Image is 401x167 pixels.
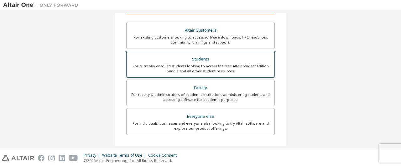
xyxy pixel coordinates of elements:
[84,158,180,163] p: © 2025 Altair Engineering, Inc. All Rights Reserved.
[130,35,271,45] div: For existing customers looking to access software downloads, HPC resources, community, trainings ...
[130,26,271,35] div: Altair Customers
[38,155,44,161] img: facebook.svg
[130,121,271,131] div: For individuals, businesses and everyone else looking to try Altair software and explore our prod...
[130,92,271,102] div: For faculty & administrators of academic institutions administering students and accessing softwa...
[126,144,275,154] div: Your Profile
[130,55,271,64] div: Students
[102,153,148,158] div: Website Terms of Use
[2,155,34,161] img: altair_logo.svg
[130,84,271,92] div: Faculty
[48,155,55,161] img: instagram.svg
[130,112,271,121] div: Everyone else
[130,64,271,74] div: For currently enrolled students looking to access the free Altair Student Edition bundle and all ...
[69,155,78,161] img: youtube.svg
[148,153,180,158] div: Cookie Consent
[59,155,65,161] img: linkedin.svg
[3,2,81,8] img: Altair One
[84,153,102,158] div: Privacy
